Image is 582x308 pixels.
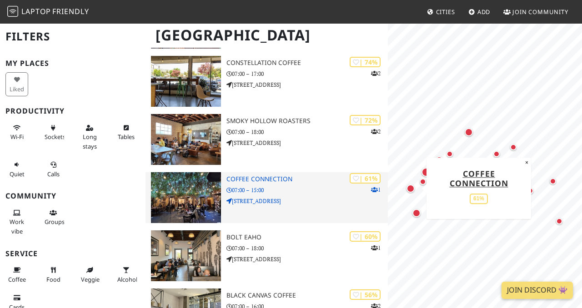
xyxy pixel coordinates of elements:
a: BOLT EaHo | 60% 1 BOLT EaHo 07:00 – 18:00 [STREET_ADDRESS] [145,230,388,281]
span: Alcohol [117,275,137,283]
h3: My Places [5,59,140,68]
span: Friendly [52,6,89,16]
a: LaptopFriendly LaptopFriendly [7,4,89,20]
h3: Smoky Hollow Roasters [226,117,388,125]
p: 07:00 – 18:00 [226,244,388,253]
button: Calls [42,157,65,181]
button: Coffee [5,263,28,287]
h3: BOLT EaHo [226,233,388,241]
button: Veggie [78,263,101,287]
p: 07:00 – 15:00 [226,186,388,194]
span: People working [10,218,24,235]
span: Coffee [8,275,26,283]
span: Stable Wi-Fi [10,133,24,141]
div: Map marker [433,154,445,166]
div: Map marker [508,142,519,153]
p: [STREET_ADDRESS] [226,139,388,147]
div: Map marker [427,156,438,167]
div: Map marker [405,183,416,194]
div: | 56% [350,289,381,300]
a: Constellation Coffee | 74% 2 Constellation Coffee 07:00 – 17:00 [STREET_ADDRESS] [145,56,388,107]
p: 2 [371,69,381,78]
p: 2 [371,127,381,136]
img: BOLT EaHo [151,230,221,281]
p: 1 [371,185,381,194]
div: | 74% [350,57,381,67]
h2: Filters [5,23,140,50]
h3: Community [5,192,140,200]
span: Video/audio calls [47,170,60,178]
p: [STREET_ADDRESS] [226,80,388,89]
h3: Constellation Coffee [226,59,388,67]
div: | 61% [350,173,381,184]
h3: Coffee Connection [226,175,388,183]
div: Map marker [411,207,422,219]
button: Sockets [42,120,65,144]
button: Quiet [5,157,28,181]
a: Cities [423,4,459,20]
span: Quiet [10,170,25,178]
a: Add [465,4,494,20]
img: Constellation Coffee [151,56,221,107]
span: Laptop [21,6,51,16]
h1: [GEOGRAPHIC_DATA] [148,23,386,48]
img: Smoky Hollow Roasters [151,114,221,165]
button: Alcohol [115,263,137,287]
button: Wi-Fi [5,120,28,144]
div: Map marker [420,166,432,179]
div: Map marker [423,165,434,176]
h3: Service [5,249,140,258]
button: Work vibe [5,205,28,238]
div: Map marker [547,176,558,187]
p: 07:00 – 17:00 [226,70,388,78]
p: 1 [371,243,381,252]
button: Long stays [78,120,101,154]
span: Veggie [81,275,100,283]
a: Smoky Hollow Roasters | 72% 2 Smoky Hollow Roasters 07:00 – 18:00 [STREET_ADDRESS] [145,114,388,165]
div: Map marker [491,149,502,159]
button: Tables [115,120,137,144]
span: Group tables [45,218,65,226]
img: LaptopFriendly [7,6,18,17]
a: Join Community [500,4,572,20]
span: Work-friendly tables [118,133,135,141]
p: [STREET_ADDRESS] [226,197,388,205]
p: 07:00 – 18:00 [226,128,388,136]
span: Add [477,8,491,16]
span: Power sockets [45,133,65,141]
button: Close popup [522,158,531,168]
div: 61% [470,194,488,204]
div: | 60% [350,231,381,242]
div: Map marker [417,176,428,187]
a: Coffee Connection | 61% 1 Coffee Connection 07:00 – 15:00 [STREET_ADDRESS] [145,172,388,223]
div: Map marker [463,126,475,138]
span: Cities [436,8,455,16]
img: Coffee Connection [151,172,221,223]
div: Map marker [554,216,565,227]
button: Groups [42,205,65,229]
button: Food [42,263,65,287]
h3: Productivity [5,107,140,115]
a: Coffee Connection [450,168,508,189]
div: Map marker [444,149,455,159]
span: Long stays [83,133,97,150]
div: | 72% [350,115,381,125]
span: Join Community [512,8,568,16]
p: [STREET_ADDRESS] [226,255,388,263]
span: Food [46,275,60,283]
h3: Black Canvas Coffee [226,292,388,299]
